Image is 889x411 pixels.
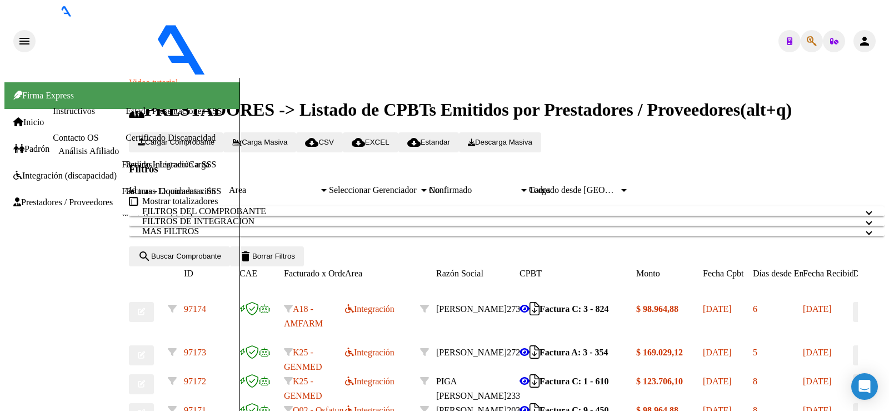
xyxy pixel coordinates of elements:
[345,266,420,281] datatable-header-cell: Area
[229,185,319,195] span: Area
[753,304,757,314] span: 6
[284,266,345,281] datatable-header-cell: Facturado x Orden De
[122,160,209,169] a: Facturas - Listado/Carga
[468,138,532,146] span: Descarga Masiva
[284,348,322,372] span: K25 - GENMED
[703,304,732,314] span: [DATE]
[239,250,252,263] mat-icon: delete
[753,269,823,278] span: Días desde Emisión
[540,377,608,386] strong: Factura C: 1 - 610
[299,68,332,77] span: - osfatun
[398,132,459,152] button: Estandar
[345,269,362,278] span: Area
[636,269,660,278] span: Monto
[223,132,296,152] button: Carga Masiva
[740,100,792,120] span: (alt+q)
[239,269,257,278] span: CAE
[636,348,683,357] strong: $ 169.029,12
[436,348,507,357] span: [PERSON_NAME]
[703,266,753,281] datatable-header-cell: Fecha Cpbt
[296,132,342,152] button: CSV
[284,377,322,400] span: K25 - GENMED
[529,185,551,195] span: Todos
[436,269,483,278] span: Razón Social
[343,132,398,152] button: EXCEL
[129,100,740,120] span: PRESTADORES -> Listado de CPBTs Emitidos por Prestadores / Proveedores
[18,34,31,48] mat-icon: menu
[305,136,318,149] mat-icon: cloud_download
[636,266,703,281] datatable-header-cell: Monto
[858,34,871,48] mat-icon: person
[142,206,858,216] mat-panel-title: FILTROS DEL COMPROBANTE
[407,136,421,149] mat-icon: cloud_download
[753,266,803,281] datatable-header-cell: Días desde Emisión
[345,377,394,386] span: Integración
[352,138,389,146] span: EXCEL
[436,304,507,314] span: [PERSON_NAME]
[436,374,520,403] div: 23378732204
[803,377,832,386] span: [DATE]
[126,133,216,142] a: Certificado Discapacidad
[540,348,608,357] strong: Factura A: 3 - 354
[13,171,117,181] a: Integración (discapacidad)
[13,197,113,207] a: Prestadores / Proveedores
[520,266,636,281] datatable-header-cell: CPBT
[520,269,542,278] span: CPBT
[13,117,44,127] a: Inicio
[436,345,520,360] div: 27239541521
[230,246,304,266] button: Borrar Filtros
[129,163,885,175] h3: Filtros
[540,304,608,314] strong: Factura C: 3 - 824
[703,377,732,386] span: [DATE]
[129,216,885,226] mat-expansion-panel-header: FILTROS DE INTEGRACION
[636,304,678,314] strong: $ 98.964,88
[703,269,743,278] span: Fecha Cpbt
[129,226,885,236] mat-expansion-panel-header: MAS FILTROS
[352,136,365,149] mat-icon: cloud_download
[122,213,197,222] a: Prestadores - Listado
[803,266,853,281] datatable-header-cell: Fecha Recibido
[436,302,520,316] div: 27358797097
[232,138,287,146] span: Carga Masiva
[53,106,95,116] a: Instructivos
[53,133,98,142] a: Contacto OS
[142,216,858,226] mat-panel-title: FILTROS DE INTEGRACION
[436,377,507,400] span: PIGA [PERSON_NAME]
[122,186,216,196] a: Facturas - Documentación
[284,269,363,278] span: Facturado x Orden De
[239,266,284,281] datatable-header-cell: CAE
[345,348,394,357] span: Integración
[803,269,858,278] span: Fecha Recibido
[239,252,295,260] span: Borrar Filtros
[126,106,222,116] a: Estado Presentaciones SSS
[407,138,450,146] span: Estandar
[305,138,333,146] span: CSV
[429,185,440,195] span: No
[13,144,49,154] a: Padrón
[530,309,540,309] i: Descargar documento
[284,304,323,328] span: A18 - AMFARM
[703,348,732,357] span: [DATE]
[459,132,541,152] button: Descarga Masiva
[36,17,299,76] img: Logo SAAS
[142,226,858,236] mat-panel-title: MAS FILTROS
[436,266,520,281] datatable-header-cell: Razón Social
[753,348,757,357] span: 5
[753,377,757,386] span: 8
[129,206,885,216] mat-expansion-panel-header: FILTROS DEL COMPROBANTE
[851,373,878,400] div: Open Intercom Messenger
[459,137,541,146] app-download-masive: Descarga masiva de comprobantes (adjuntos)
[803,304,832,314] span: [DATE]
[345,304,394,314] span: Integración
[58,146,119,156] a: Análisis Afiliado
[329,185,419,195] span: Seleccionar Gerenciador
[636,377,683,386] strong: $ 123.706,10
[803,348,832,357] span: [DATE]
